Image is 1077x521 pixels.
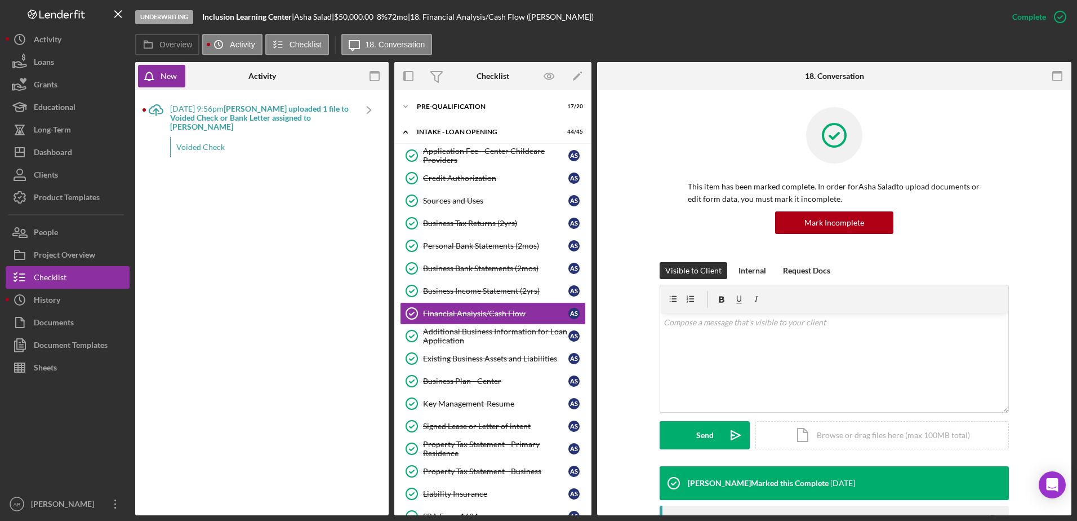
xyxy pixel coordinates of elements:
a: Long-Term [6,118,130,141]
div: | [202,12,294,21]
div: A S [568,353,580,364]
div: Complete [1012,6,1046,28]
div: Application Fee - Center Childcare Providers [423,147,568,165]
div: Signed Lease or Letter of intent [423,422,568,431]
div: Pre-Qualification [417,103,555,110]
button: New [138,65,185,87]
button: Visible to Client [660,262,727,279]
button: Activity [6,28,130,51]
div: A S [568,195,580,206]
div: A S [568,173,580,184]
button: Send [660,421,750,449]
div: Loans [34,51,54,76]
div: A S [568,150,580,161]
div: Credit Authorization [423,174,568,183]
div: A S [568,240,580,251]
a: Credit AuthorizationAS [400,167,586,189]
div: $50,000.00 [334,12,377,21]
a: Document Templates [6,334,130,356]
button: Mark Incomplete [775,211,893,234]
a: Clients [6,164,130,186]
div: Business Plan - Center [423,377,568,386]
a: Additional Business Information for Loan ApplicationAS [400,325,586,347]
a: Business Tax Returns (2yrs)AS [400,212,586,235]
a: Business Bank Statements (2mos)AS [400,257,586,280]
div: Financial Analysis/Cash Flow [423,309,568,318]
button: Educational [6,96,130,118]
a: Signed Lease or Letter of intentAS [400,415,586,438]
div: Business Bank Statements (2mos) [423,264,568,273]
div: 18. Conversation [805,72,864,81]
div: Business Income Statement (2yrs) [423,286,568,295]
div: Voided Check [170,137,355,157]
div: Dashboard [34,141,72,166]
div: [DATE] 9:56pm [170,104,355,131]
button: Overview [135,34,199,55]
a: Property Tax Statement - BusinessAS [400,460,586,483]
button: AB[PERSON_NAME] [6,493,130,515]
div: A S [568,376,580,387]
button: Dashboard [6,141,130,164]
div: Visible to Client [665,262,722,279]
button: Request Docs [777,262,836,279]
div: History [34,289,60,314]
time: 2025-07-11 21:32 [830,479,855,488]
div: A S [568,330,580,342]
a: Business Income Statement (2yrs)AS [400,280,586,302]
div: Existing Business Assets and Liabilities [423,354,568,363]
p: This item has been marked complete. In order for Asha Salad to upload documents or edit form data... [688,180,981,206]
div: [PERSON_NAME] [28,493,101,518]
div: Checklist [477,72,509,81]
b: Inclusion Learning Center [202,12,292,21]
a: Sheets [6,356,130,379]
button: People [6,221,130,244]
div: New [161,65,177,87]
div: Personal Bank Statements (2mos) [423,241,568,250]
a: Application Fee - Center Childcare ProvidersAS [400,144,586,167]
a: Existing Business Assets and LiabilitiesAS [400,347,586,370]
div: Internal [738,262,766,279]
div: Product Templates [34,186,100,211]
a: Financial Analysis/Cash FlowAS [400,302,586,325]
button: 18. Conversation [341,34,433,55]
a: Liability InsuranceAS [400,483,586,505]
div: Underwriting [135,10,193,24]
a: Documents [6,311,130,334]
label: Overview [159,40,192,49]
label: 18. Conversation [366,40,425,49]
div: Business Tax Returns (2yrs) [423,219,568,228]
div: 8 % [377,12,388,21]
div: Sheets [34,356,57,382]
button: Activity [202,34,262,55]
div: 17 / 20 [563,103,583,110]
div: Clients [34,164,58,189]
button: Project Overview [6,244,130,266]
div: | 18. Financial Analysis/Cash Flow ([PERSON_NAME]) [408,12,594,21]
a: Business Plan - CenterAS [400,370,586,392]
div: A S [568,466,580,477]
button: Internal [733,262,772,279]
button: Product Templates [6,186,130,209]
div: Open Intercom Messenger [1039,471,1066,498]
button: Grants [6,73,130,96]
div: People [34,221,58,246]
div: [PERSON_NAME] Marked this Complete [688,479,829,488]
div: 72 mo [388,12,408,21]
a: Key Management-ResumeAS [400,392,586,415]
div: A S [568,285,580,297]
button: Complete [1001,6,1071,28]
div: Property Tax Statement - Primary Residence [423,440,568,458]
a: Sources and UsesAS [400,189,586,212]
a: [DATE] 9:56pm[PERSON_NAME] uploaded 1 file to Voided Check or Bank Letter assigned to [PERSON_NAM... [142,96,383,171]
a: Property Tax Statement - Primary ResidenceAS [400,438,586,460]
button: Loans [6,51,130,73]
div: Property Tax Statement - Business [423,467,568,476]
button: Checklist [265,34,329,55]
div: Mark Incomplete [804,211,864,234]
a: History [6,289,130,311]
div: Activity [34,28,61,54]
